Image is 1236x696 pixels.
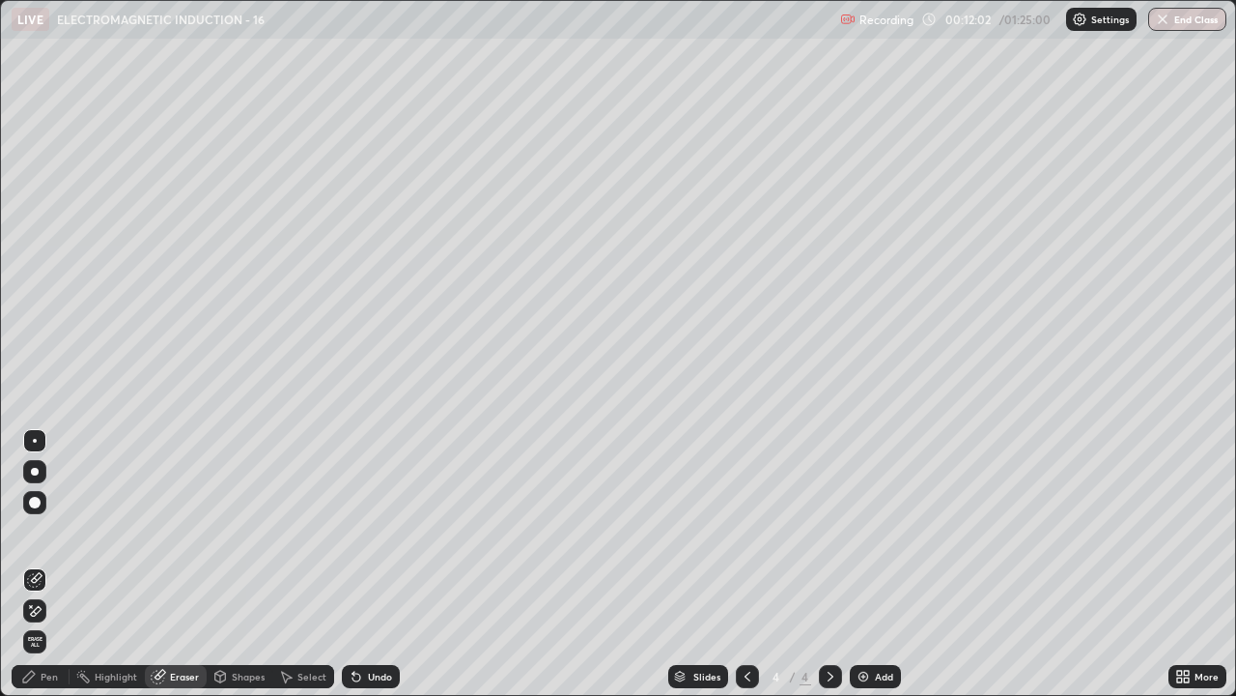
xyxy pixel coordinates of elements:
div: More [1194,672,1219,681]
div: Pen [41,672,58,681]
div: Undo [368,672,392,681]
img: add-slide-button [856,669,871,684]
div: Highlight [95,672,137,681]
div: 4 [767,671,786,682]
div: / [790,671,796,682]
div: Eraser [170,672,199,681]
div: Shapes [232,672,265,681]
p: Settings [1091,14,1129,24]
p: Recording [859,13,913,27]
img: recording.375f2c34.svg [840,12,856,27]
img: class-settings-icons [1072,12,1087,27]
button: End Class [1148,8,1226,31]
div: 4 [800,668,811,685]
img: end-class-cross [1155,12,1170,27]
p: ELECTROMAGNETIC INDUCTION - 16 [57,12,265,27]
span: Erase all [24,636,45,648]
div: Slides [693,672,720,681]
div: Select [297,672,326,681]
p: LIVE [17,12,43,27]
div: Add [875,672,893,681]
